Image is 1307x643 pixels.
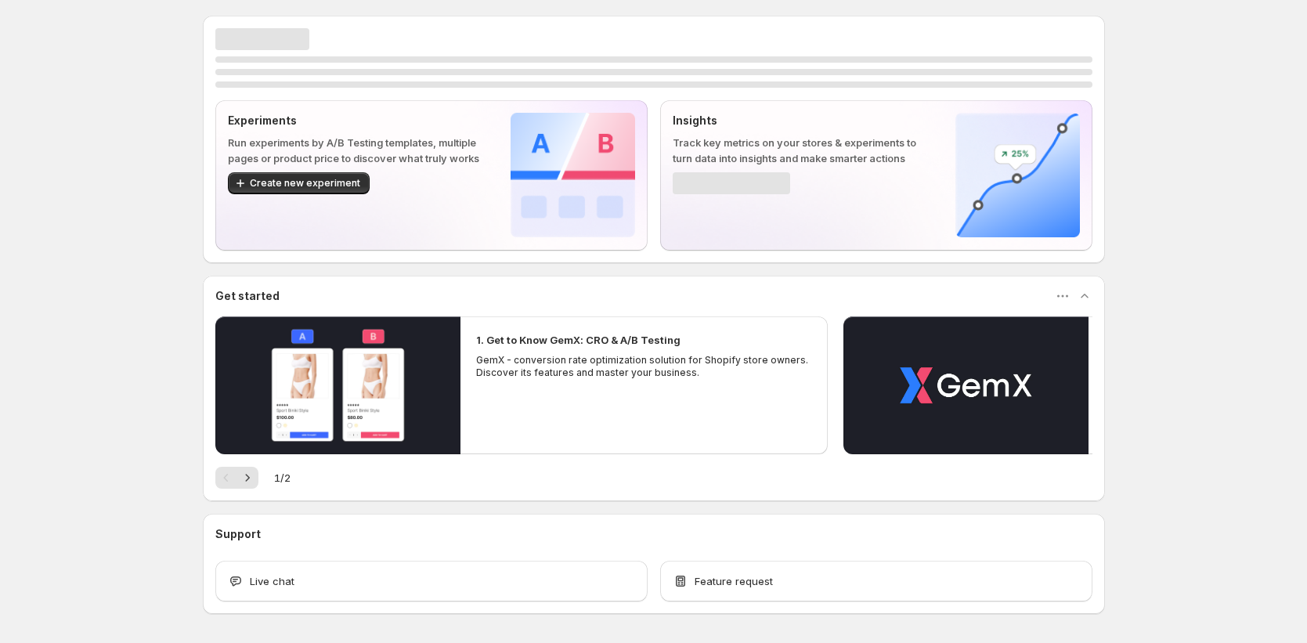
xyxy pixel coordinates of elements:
h2: 1. Get to Know GemX: CRO & A/B Testing [476,332,681,348]
p: Insights [673,113,930,128]
p: Run experiments by A/B Testing templates, multiple pages or product price to discover what truly ... [228,135,486,166]
h3: Support [215,526,261,542]
p: GemX - conversion rate optimization solution for Shopify store owners. Discover its features and ... [476,354,813,379]
span: Feature request [695,573,773,589]
p: Track key metrics on your stores & experiments to turn data into insights and make smarter actions [673,135,930,166]
button: Play video [843,316,1089,454]
span: Live chat [250,573,294,589]
nav: Pagination [215,467,258,489]
h3: Get started [215,288,280,304]
img: Experiments [511,113,635,237]
button: Next [236,467,258,489]
button: Create new experiment [228,172,370,194]
p: Experiments [228,113,486,128]
span: Create new experiment [250,177,360,190]
img: Insights [955,113,1080,237]
span: 1 / 2 [274,470,291,486]
button: Play video [215,316,460,454]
